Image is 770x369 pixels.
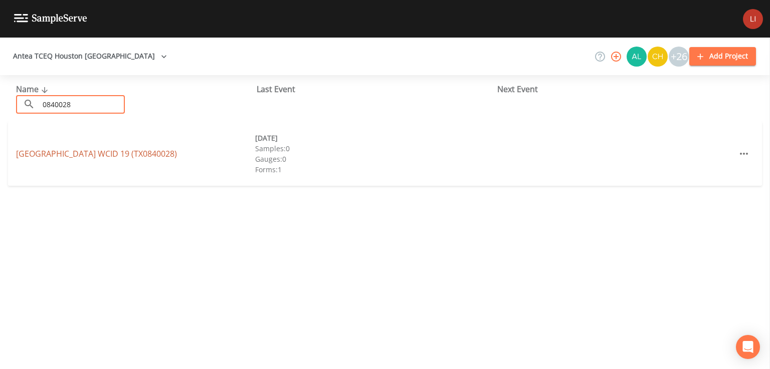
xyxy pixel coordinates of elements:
div: Alaina Hahn [626,47,647,67]
img: 30a13df2a12044f58df5f6b7fda61338 [627,47,647,67]
div: Forms: 1 [255,164,494,175]
div: [DATE] [255,133,494,143]
a: [GEOGRAPHIC_DATA] WCID 19 (TX0840028) [16,148,177,159]
img: e1cb15338d9faa5df36971f19308172f [743,9,763,29]
img: logo [14,14,87,24]
div: Open Intercom Messenger [736,335,760,359]
div: Last Event [257,83,497,95]
div: Gauges: 0 [255,154,494,164]
div: Samples: 0 [255,143,494,154]
button: Add Project [689,47,756,66]
input: Search Projects [39,95,125,114]
div: Charles Medina [647,47,668,67]
img: c74b8b8b1c7a9d34f67c5e0ca157ed15 [648,47,668,67]
div: +26 [669,47,689,67]
div: Next Event [497,83,738,95]
button: Antea TCEQ Houston [GEOGRAPHIC_DATA] [9,47,171,66]
span: Name [16,84,51,95]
